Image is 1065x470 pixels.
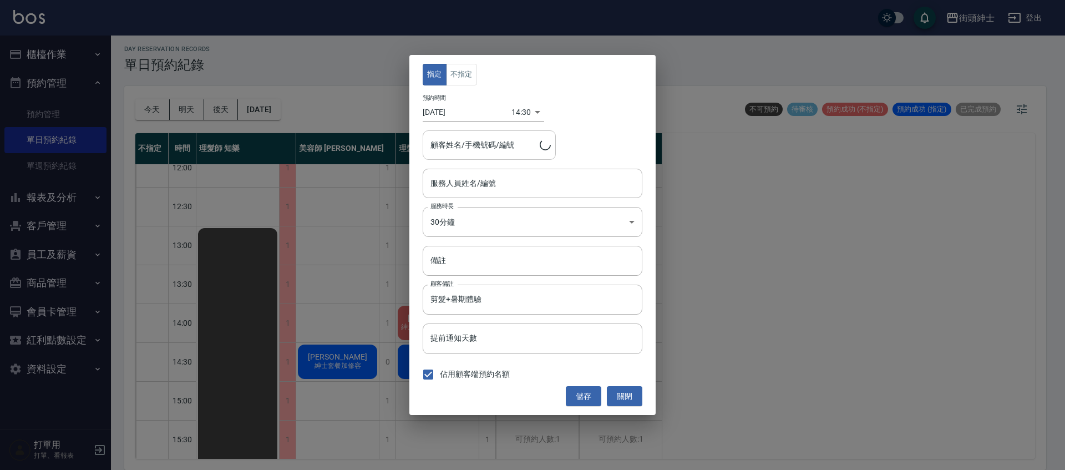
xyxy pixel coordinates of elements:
[423,103,511,122] input: Choose date, selected date is 2025-09-27
[423,93,446,102] label: 預約時間
[566,386,601,407] button: 儲存
[430,202,454,210] label: 服務時長
[607,386,642,407] button: 關閉
[423,207,642,237] div: 30分鐘
[511,103,531,122] div: 14:30
[446,64,477,85] button: 不指定
[430,280,454,288] label: 顧客備註
[423,64,447,85] button: 指定
[440,368,510,380] span: 佔用顧客端預約名額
